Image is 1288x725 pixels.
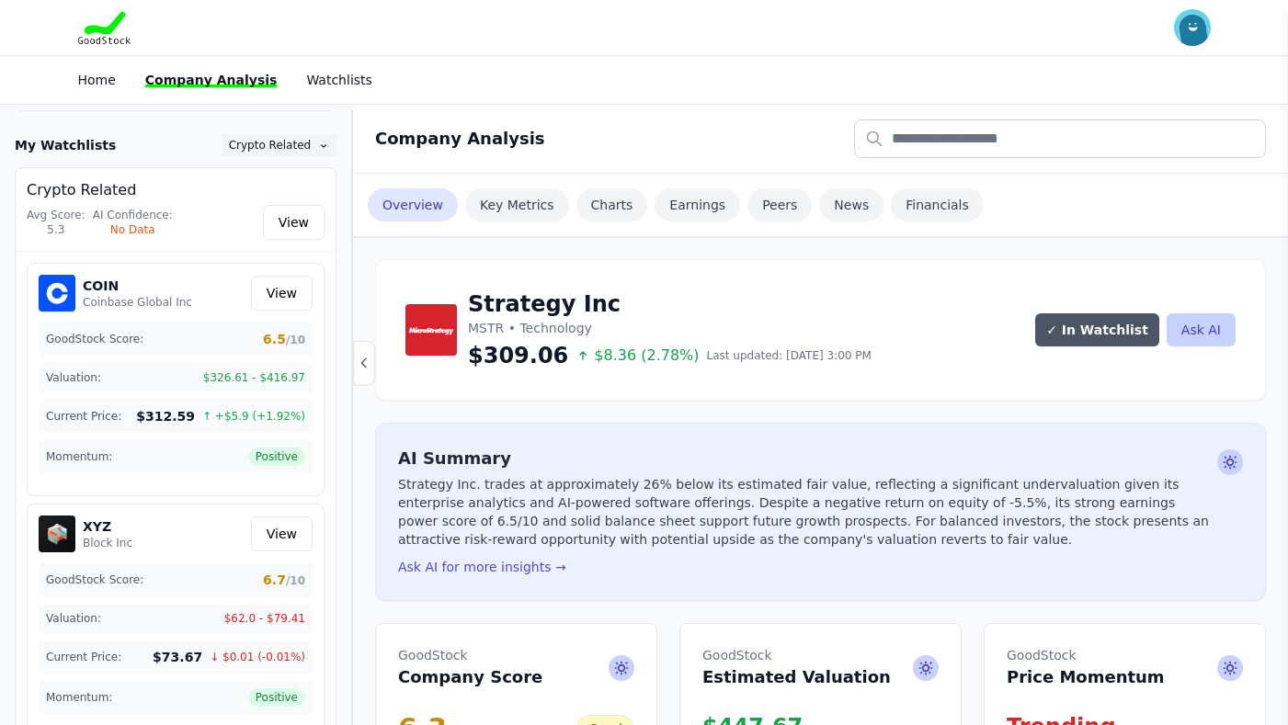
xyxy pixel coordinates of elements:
a: Charts [576,188,648,221]
a: View [263,205,325,240]
span: GoodStock [702,646,891,664]
a: Watchlists [306,73,371,87]
span: Valuation: [46,611,101,626]
h5: XYZ [83,517,132,536]
p: Coinbase Global Inc [83,295,192,310]
span: 6.5 [263,330,305,348]
h4: Crypto Related [27,179,325,201]
p: MSTR • Technology [468,319,872,337]
span: $309.06 [468,341,568,370]
span: GoodStock [398,646,542,664]
span: Current Price: [46,650,121,664]
img: COIN [39,275,75,312]
span: ↓ $0.01 (-0.01%) [210,650,305,664]
button: Crypto Related [222,134,336,156]
h1: Strategy Inc [468,289,872,319]
a: View [251,276,313,311]
span: Ask AI [1217,655,1243,681]
span: Ask AI [913,655,939,681]
div: No Data [93,222,173,237]
span: Ask AI [1217,449,1243,475]
button: Ask AI for more insights → [398,558,566,576]
a: View [251,516,313,551]
h5: COIN [83,277,192,295]
h2: Company Score [398,646,542,690]
h2: Company Analysis [375,126,545,152]
img: XYZ [39,515,75,552]
h2: Estimated Valuation [702,646,891,690]
img: Strategy Inc Logo [405,304,457,356]
span: GoodStock [1007,646,1165,664]
span: Valuation: [46,370,101,385]
a: Earnings [655,188,740,221]
h2: Price Momentum [1007,646,1165,690]
span: $8.36 (2.78%) [576,345,699,367]
span: Positive [248,688,305,707]
span: $326.61 - $416.97 [203,370,305,385]
a: Home [78,73,116,87]
a: Key Metrics [465,188,569,221]
span: Ask AI [609,655,634,681]
a: Company Analysis [145,73,278,87]
img: invitee [1174,9,1211,46]
h3: My Watchlists [15,136,116,154]
p: Block Inc [83,536,132,550]
div: AI Confidence: [93,208,173,222]
span: Current Price: [46,409,121,424]
h2: AI Summary [398,446,1210,471]
span: Crypto Related [229,139,311,152]
a: News [819,188,883,221]
div: Avg Score: [27,208,85,222]
img: Goodstock Logo [78,11,131,44]
span: $312.59 [136,407,195,425]
span: /10 [286,334,305,346]
button: ✓ In Watchlist [1035,313,1159,346]
p: Strategy Inc. trades at approximately 26% below its estimated fair value, reflecting a significan... [398,475,1210,549]
span: GoodStock Score: [46,572,143,587]
span: 6.7 [263,571,305,589]
span: ↑ +$5.9 (+1.92%) [202,409,305,424]
span: $73.67 [153,648,202,666]
div: 5.3 [27,222,85,237]
span: Momentum: [46,690,112,705]
span: Momentum: [46,449,112,464]
span: $62.0 - $79.41 [224,611,305,626]
span: /10 [286,574,305,587]
a: Financials [891,188,984,221]
a: Peers [747,188,812,221]
span: Last updated: [DATE] 3:00 PM [707,348,872,363]
button: Ask AI [1167,313,1236,346]
a: Overview [368,188,458,221]
span: Positive [248,447,305,466]
span: GoodStock Score: [46,332,143,346]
